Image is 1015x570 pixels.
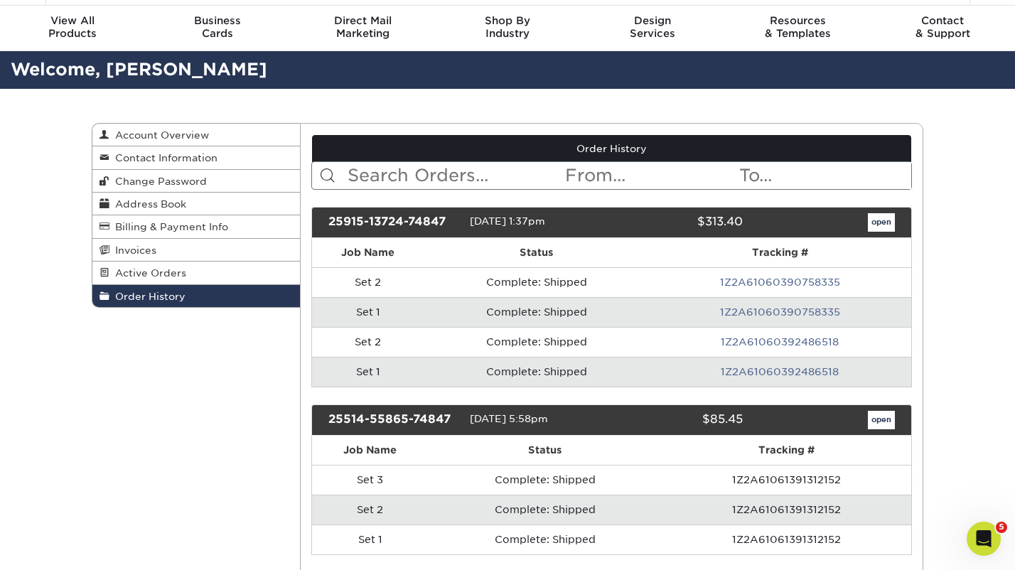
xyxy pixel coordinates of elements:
td: Set 2 [312,495,429,525]
td: Complete: Shipped [429,465,662,495]
td: Complete: Shipped [424,327,649,357]
th: Tracking # [662,436,911,465]
td: Set 2 [312,267,424,297]
a: Shop ByIndustry [435,6,580,51]
a: BusinessCards [145,6,290,51]
div: Industry [435,14,580,40]
td: 1Z2A61061391312152 [662,495,911,525]
span: Address Book [109,198,186,210]
div: Marketing [290,14,435,40]
div: $313.40 [601,213,753,232]
span: 5 [996,522,1007,533]
span: Account Overview [109,129,209,141]
td: Complete: Shipped [424,267,649,297]
a: Contact& Support [870,6,1015,51]
span: Active Orders [109,267,186,279]
td: Set 2 [312,327,424,357]
a: open [868,411,895,429]
span: Invoices [109,244,156,256]
div: 25514-55865-74847 [318,411,470,429]
td: Set 3 [312,465,429,495]
div: & Support [870,14,1015,40]
td: Set 1 [312,297,424,327]
div: Cards [145,14,290,40]
span: Contact Information [109,152,217,163]
a: 1Z2A61060392486518 [721,336,839,348]
a: Active Orders [92,262,300,284]
td: 1Z2A61061391312152 [662,525,911,554]
td: Set 1 [312,357,424,387]
span: [DATE] 1:37pm [470,215,545,227]
span: Change Password [109,176,207,187]
a: Address Book [92,193,300,215]
th: Status [429,436,662,465]
td: 1Z2A61061391312152 [662,465,911,495]
input: Search Orders... [346,162,564,189]
th: Status [424,238,649,267]
th: Tracking # [649,238,911,267]
span: Resources [725,14,870,27]
a: DesignServices [580,6,725,51]
div: $85.45 [601,411,753,429]
span: Order History [109,291,186,302]
a: 1Z2A61060390758335 [720,276,840,288]
span: Shop By [435,14,580,27]
a: Order History [92,285,300,307]
span: Contact [870,14,1015,27]
a: Resources& Templates [725,6,870,51]
div: & Templates [725,14,870,40]
span: Billing & Payment Info [109,221,228,232]
td: Complete: Shipped [424,357,649,387]
a: 1Z2A61060392486518 [721,366,839,377]
iframe: Intercom live chat [967,522,1001,556]
input: From... [564,162,737,189]
td: Complete: Shipped [429,525,662,554]
a: Invoices [92,239,300,262]
a: Contact Information [92,146,300,169]
th: Job Name [312,238,424,267]
div: 25915-13724-74847 [318,213,470,232]
div: Services [580,14,725,40]
td: Complete: Shipped [424,297,649,327]
span: Business [145,14,290,27]
a: open [868,213,895,232]
a: Account Overview [92,124,300,146]
span: Design [580,14,725,27]
a: 1Z2A61060390758335 [720,306,840,318]
td: Complete: Shipped [429,495,662,525]
span: Direct Mail [290,14,435,27]
input: To... [738,162,911,189]
a: Change Password [92,170,300,193]
a: Billing & Payment Info [92,215,300,238]
a: Order History [312,135,912,162]
span: [DATE] 5:58pm [470,413,548,424]
th: Job Name [312,436,429,465]
a: Direct MailMarketing [290,6,435,51]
